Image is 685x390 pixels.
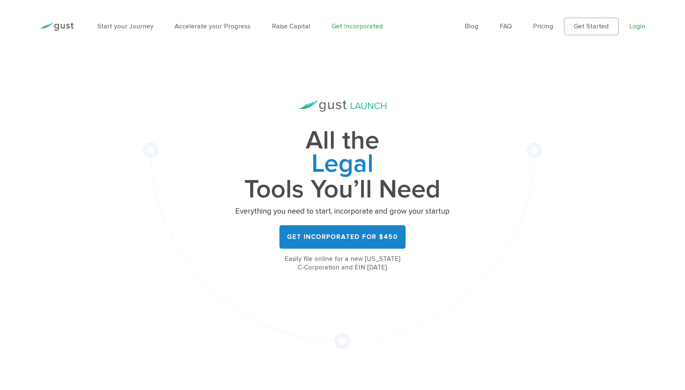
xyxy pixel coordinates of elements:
a: Login [629,22,645,30]
a: Blog [465,22,478,30]
span: Legal [233,152,452,178]
a: Raise Capital [272,22,311,30]
a: Pricing [533,22,553,30]
a: FAQ [500,22,512,30]
img: Gust Launch Logo [299,100,386,112]
a: Get Incorporated for $450 [279,225,406,249]
a: Get Incorporated [332,22,383,30]
p: Everything you need to start, incorporate and grow your startup [233,206,452,216]
a: Get Started [564,18,619,35]
a: Start your Journey [97,22,154,30]
h1: All the Tools You’ll Need [233,129,452,201]
a: Accelerate your Progress [175,22,250,30]
img: Gust Logo [40,23,74,31]
div: Easily file online for a new [US_STATE] C-Corporation and EIN [DATE] [233,255,452,272]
